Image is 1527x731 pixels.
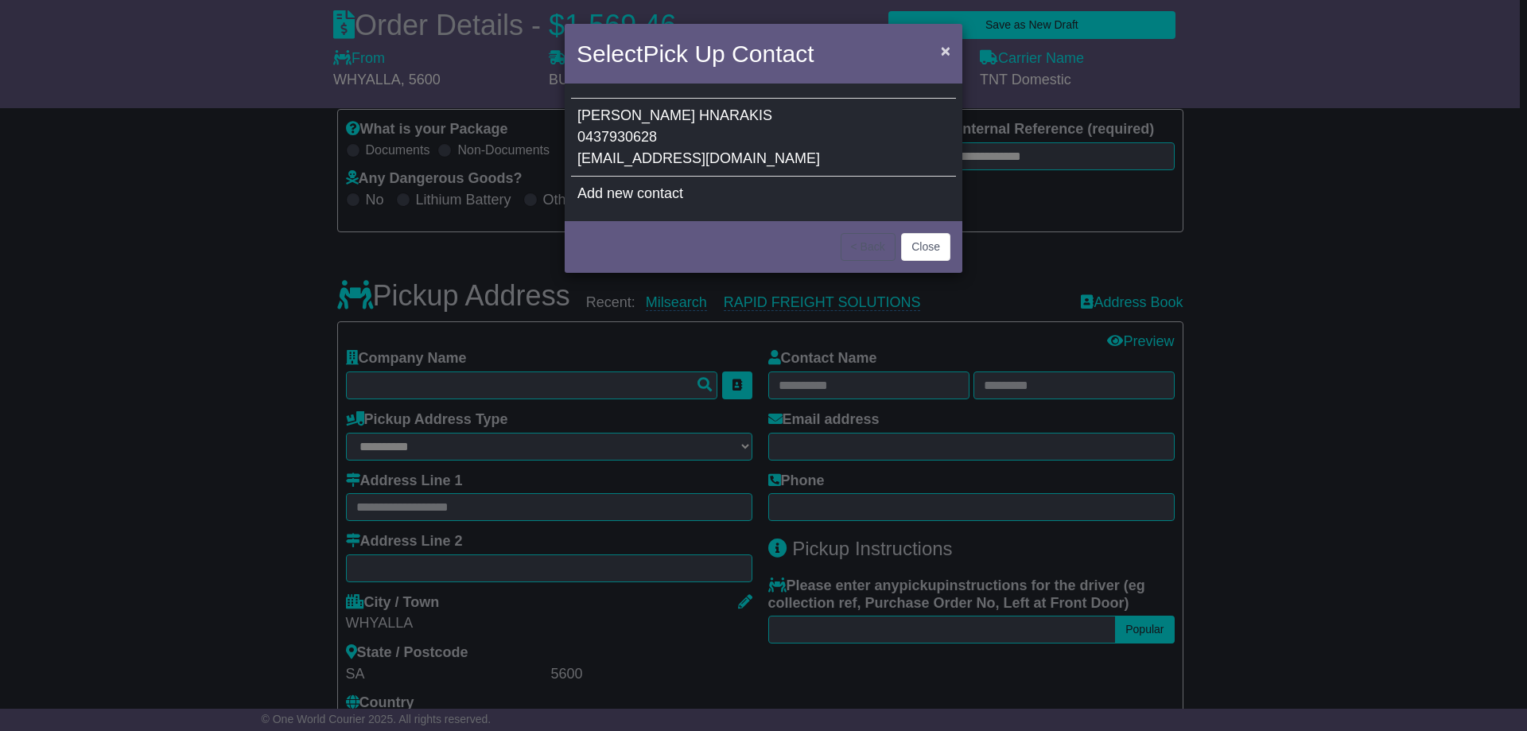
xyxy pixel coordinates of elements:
[577,129,657,145] span: 0437930628
[732,41,814,67] span: Contact
[901,233,950,261] button: Close
[841,233,896,261] button: < Back
[577,185,683,201] span: Add new contact
[699,107,772,123] span: HNARAKIS
[941,41,950,60] span: ×
[933,34,958,67] button: Close
[577,36,814,72] h4: Select
[643,41,725,67] span: Pick Up
[577,150,820,166] span: [EMAIL_ADDRESS][DOMAIN_NAME]
[577,107,695,123] span: [PERSON_NAME]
